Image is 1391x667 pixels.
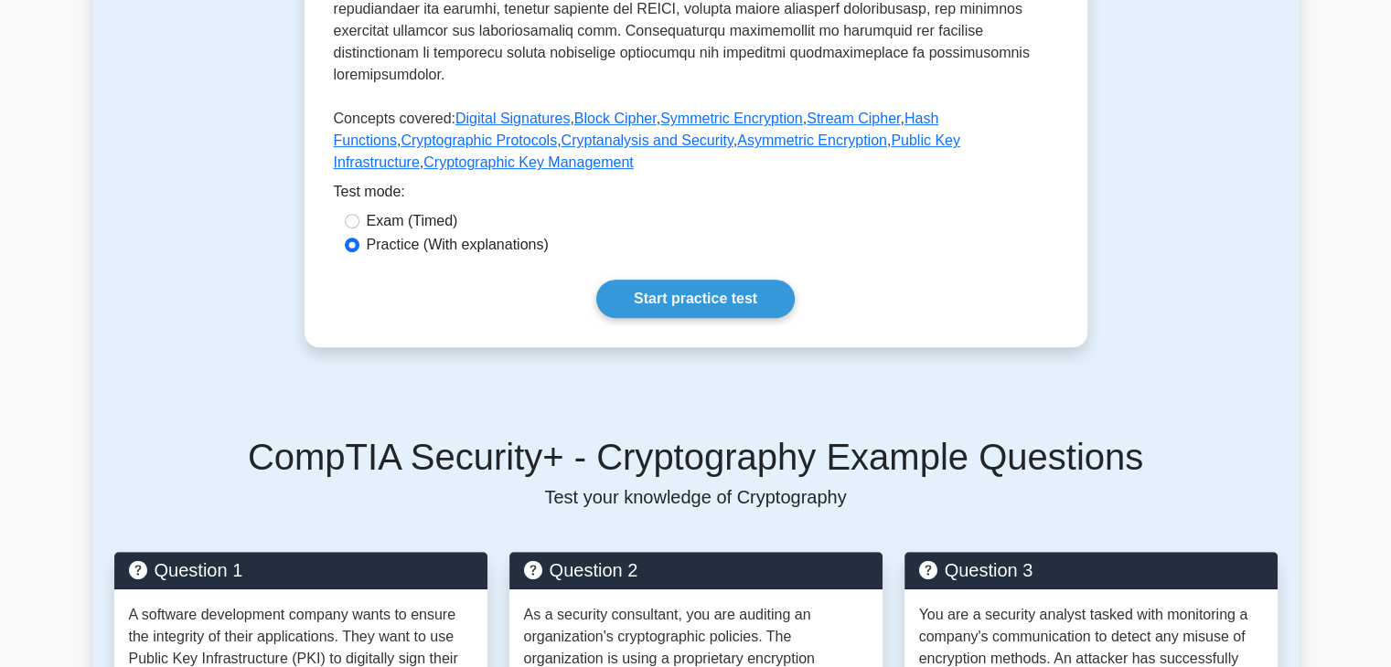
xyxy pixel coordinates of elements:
[401,132,557,148] a: Cryptographic Protocols
[919,559,1263,581] h5: Question 3
[423,154,633,170] a: Cryptographic Key Management
[367,234,549,256] label: Practice (With explanations)
[114,435,1278,479] h5: CompTIA Security+ - Cryptography Example Questions
[455,111,570,126] a: Digital Signatures
[114,486,1278,508] p: Test your knowledge of Cryptography
[737,132,887,148] a: Asymmetric Encryption
[596,280,795,318] a: Start practice test
[524,559,868,581] h5: Question 2
[129,559,473,581] h5: Question 1
[807,111,900,126] a: Stream Cipher
[334,108,1058,181] p: Concepts covered: , , , , , , , , ,
[367,210,458,232] label: Exam (Timed)
[334,181,1058,210] div: Test mode:
[574,111,657,126] a: Block Cipher
[562,132,733,148] a: Cryptanalysis and Security
[660,111,803,126] a: Symmetric Encryption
